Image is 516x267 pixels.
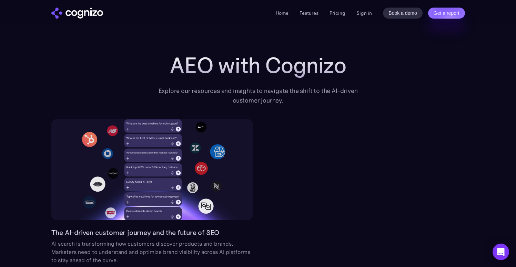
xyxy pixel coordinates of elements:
a: Book a demo [383,8,423,19]
a: Get a report [428,8,465,19]
img: cognizo logo [51,8,103,19]
h2: AEO with Cognizo [112,53,405,78]
a: Pricing [330,10,345,16]
h2: The AI-driven customer journey and the future of SEO [51,227,220,238]
div: Open Intercom Messenger [493,244,509,260]
div: AI search is transforming how customers discover products and brands. Marketers need to understan... [51,239,253,264]
a: Sign in [356,9,372,17]
a: home [51,8,103,19]
a: Home [276,10,289,16]
a: Features [300,10,318,16]
div: Explore our resources and insights to navigate the shift to the AI-driven customer journey. [151,86,365,105]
